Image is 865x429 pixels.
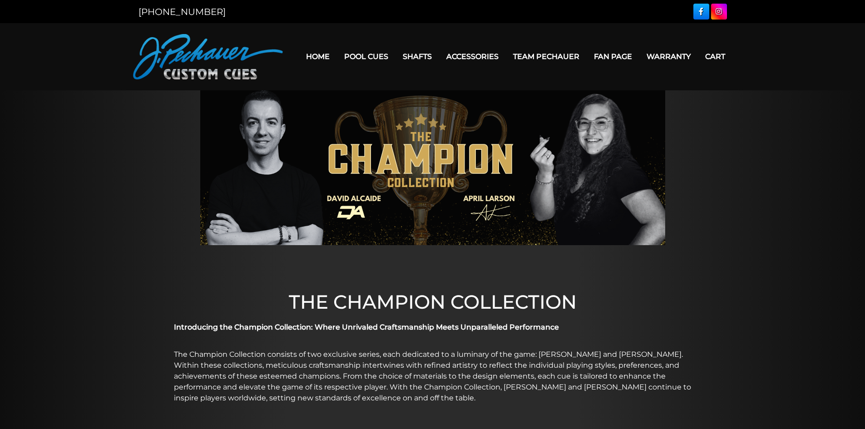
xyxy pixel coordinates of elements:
[133,34,283,79] img: Pechauer Custom Cues
[174,349,692,404] p: The Champion Collection consists of two exclusive series, each dedicated to a luminary of the gam...
[138,6,226,17] a: [PHONE_NUMBER]
[698,45,732,68] a: Cart
[639,45,698,68] a: Warranty
[299,45,337,68] a: Home
[506,45,587,68] a: Team Pechauer
[395,45,439,68] a: Shafts
[174,323,559,331] strong: Introducing the Champion Collection: Where Unrivaled Craftsmanship Meets Unparalleled Performance
[337,45,395,68] a: Pool Cues
[587,45,639,68] a: Fan Page
[439,45,506,68] a: Accessories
